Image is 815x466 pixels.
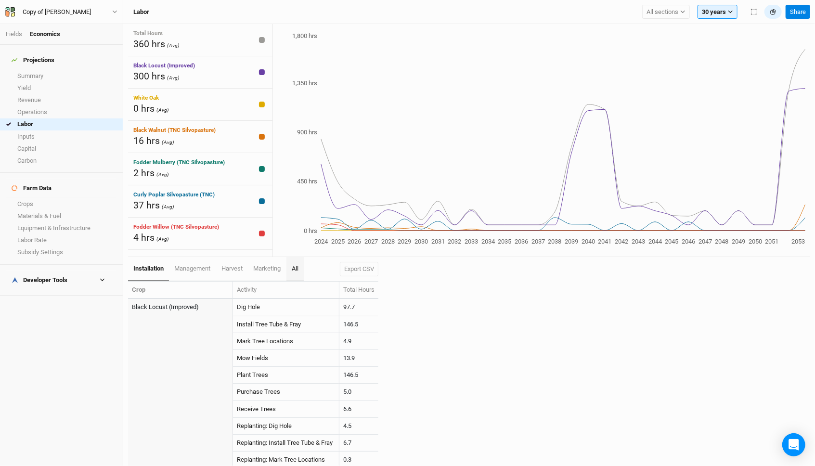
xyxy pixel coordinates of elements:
[237,371,268,378] a: Plant Trees
[339,350,378,367] td: 13.9
[749,238,762,245] tspan: 2050
[221,265,243,272] span: harvest
[30,30,60,39] div: Economics
[128,299,233,316] td: Black Locust (Improved)
[431,238,445,245] tspan: 2031
[237,388,280,395] a: Purchase Trees
[5,7,118,17] button: Copy of [PERSON_NAME]
[339,367,378,384] td: 146.5
[167,42,180,49] span: (Avg)
[786,5,810,19] button: Share
[133,168,155,179] span: 2 hrs
[339,299,378,316] td: 97.7
[481,238,495,245] tspan: 2034
[340,262,378,276] button: Export CSV
[314,238,328,245] tspan: 2024
[292,79,317,87] tspan: 1,350 hrs
[548,238,562,245] tspan: 2038
[237,354,268,362] a: Mow Fields
[156,236,169,242] span: (Avg)
[133,103,155,114] span: 0 hrs
[133,200,160,211] span: 37 hrs
[12,56,54,64] div: Projections
[515,238,528,245] tspan: 2036
[133,232,155,243] span: 4 hrs
[292,265,298,272] span: All
[133,30,163,37] span: Total Hours
[162,139,174,145] span: (Avg)
[253,265,281,272] span: marketing
[237,321,301,328] a: Install Tree Tube & Fray
[237,456,325,463] a: Replanting: Mark Tree Locations
[297,129,317,136] tspan: 900 hrs
[498,238,512,245] tspan: 2035
[304,227,317,234] tspan: 0 hrs
[339,384,378,401] td: 5.0
[732,238,745,245] tspan: 2049
[133,127,216,133] span: Black Walnut (TNC Silvopasture)
[648,238,662,245] tspan: 2044
[398,238,411,245] tspan: 2029
[598,238,612,245] tspan: 2041
[162,204,174,210] span: (Avg)
[175,265,211,272] span: management
[167,75,180,81] span: (Avg)
[156,107,169,113] span: (Avg)
[133,159,225,166] span: Fodder Mulberry (TNC Silvopasture)
[615,238,628,245] tspan: 2042
[791,238,805,245] tspan: 2053
[381,238,395,245] tspan: 2028
[414,238,428,245] tspan: 2030
[133,223,219,230] span: Fodder Willow (TNC Silvopasture)
[297,178,317,185] tspan: 450 hrs
[339,333,378,350] td: 4.9
[339,435,378,452] td: 6.7
[642,5,690,19] button: All sections
[133,39,165,50] span: 360 hrs
[348,238,361,245] tspan: 2026
[133,135,160,146] span: 16 hrs
[128,282,233,299] th: Crop
[531,238,545,245] tspan: 2037
[782,433,805,456] div: Open Intercom Messenger
[6,271,117,290] h4: Developer Tools
[339,401,378,418] td: 6.6
[23,7,91,17] div: Copy of Coffelt
[339,418,378,435] td: 4.5
[233,282,339,299] th: Activity
[133,8,149,16] h3: Labor
[133,265,164,272] span: installation
[665,238,678,245] tspan: 2045
[448,238,462,245] tspan: 2032
[331,238,345,245] tspan: 2025
[699,238,712,245] tspan: 2047
[23,7,91,17] div: Copy of [PERSON_NAME]
[12,276,67,284] div: Developer Tools
[715,238,729,245] tspan: 2048
[156,171,169,178] span: (Avg)
[765,238,779,245] tspan: 2051
[364,238,378,245] tspan: 2027
[698,5,737,19] button: 30 years
[133,94,159,101] span: White Oak
[237,303,260,311] a: Dig Hole
[339,316,378,333] td: 146.5
[465,238,478,245] tspan: 2033
[133,191,215,198] span: Curly Poplar Silvopasture (TNC)
[647,7,678,17] span: All sections
[133,71,165,82] span: 300 hrs
[339,282,378,299] th: Total Hours
[6,30,22,38] a: Fields
[12,184,52,192] div: Farm Data
[565,238,578,245] tspan: 2039
[682,238,695,245] tspan: 2046
[632,238,645,245] tspan: 2043
[582,238,595,245] tspan: 2040
[292,32,317,39] tspan: 1,800 hrs
[133,62,195,69] span: Black Locust (Improved)
[237,337,293,345] a: Mark Tree Locations
[237,439,333,446] a: Replanting: Install Tree Tube & Fray
[237,422,292,429] a: Replanting: Dig Hole
[237,405,276,413] a: Receive Trees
